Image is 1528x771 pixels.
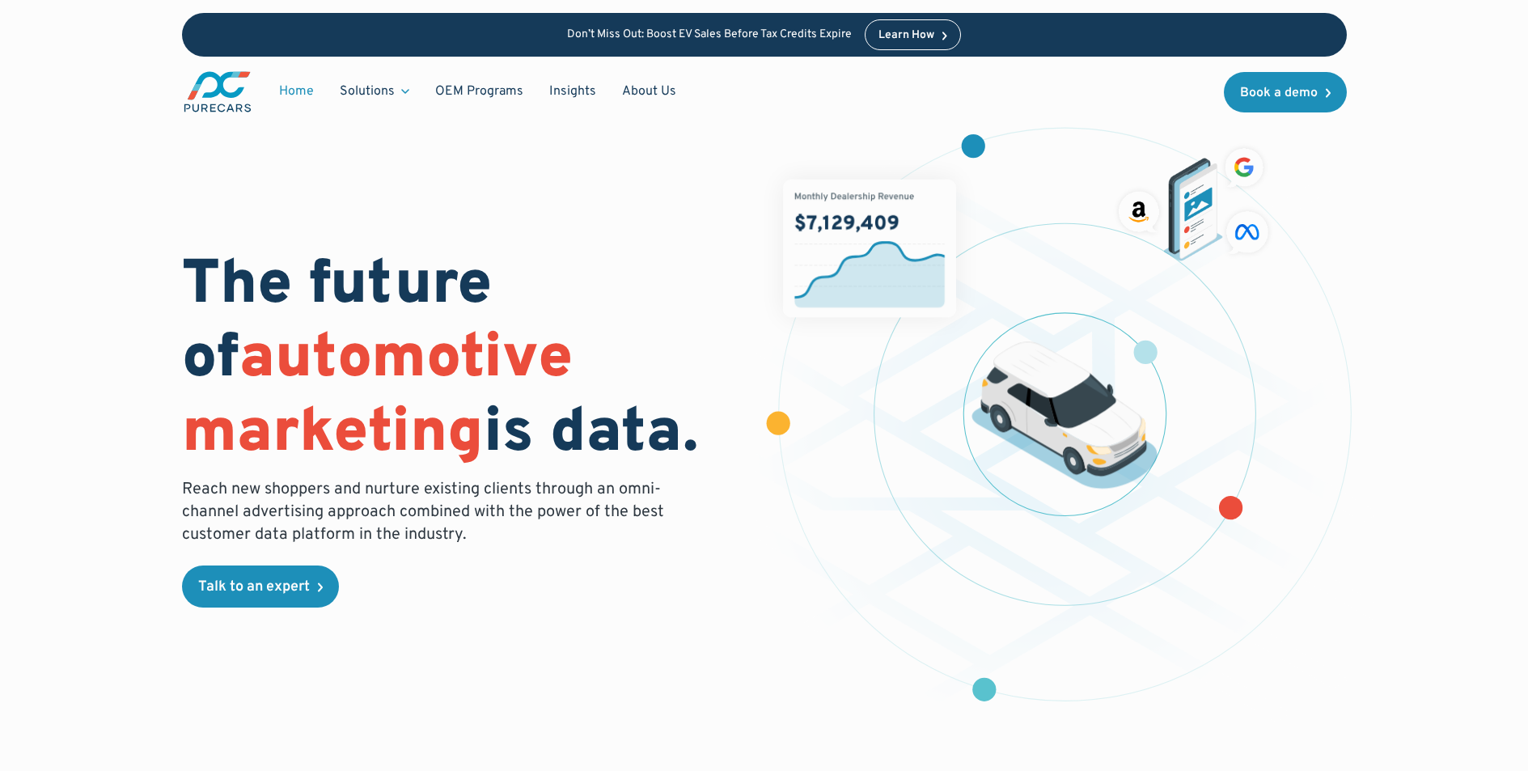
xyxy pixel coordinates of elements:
[878,30,934,41] div: Learn How
[182,70,253,114] a: main
[182,566,339,608] a: Talk to an expert
[567,28,852,42] p: Don’t Miss Out: Boost EV Sales Before Tax Credits Expire
[865,19,961,50] a: Learn How
[783,180,956,318] img: chart showing monthly dealership revenue of $7m
[266,76,327,107] a: Home
[340,83,395,100] div: Solutions
[1113,142,1274,261] img: ads on social media and advertising partners
[182,478,674,546] p: Reach new shoppers and nurture existing clients through an omni-channel advertising approach comb...
[182,321,573,472] span: automotive marketing
[1240,87,1318,100] div: Book a demo
[422,76,536,107] a: OEM Programs
[327,76,422,107] div: Solutions
[1224,72,1347,112] a: Book a demo
[971,341,1158,489] img: illustration of a vehicle
[609,76,689,107] a: About Us
[182,70,253,114] img: purecars logo
[182,250,745,472] h1: The future of is data.
[198,580,310,595] div: Talk to an expert
[536,76,609,107] a: Insights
